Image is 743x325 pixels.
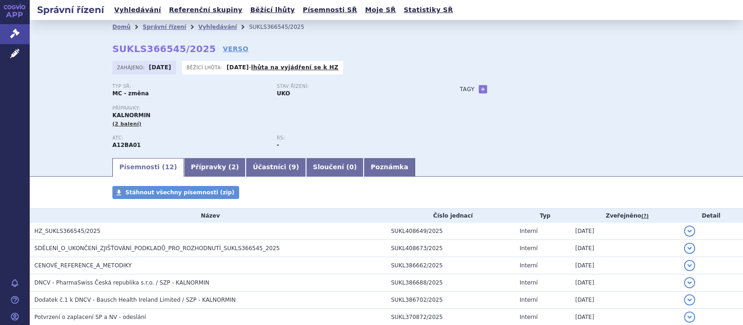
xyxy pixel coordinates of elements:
[111,4,164,16] a: Vyhledávání
[277,142,279,148] strong: -
[515,209,571,223] th: Typ
[187,64,224,71] span: Běžící lhůta:
[306,158,364,177] a: Sloučení (0)
[571,257,679,274] td: [DATE]
[34,314,146,320] span: Potvrzení o zaplacení SP a NV - odeslání
[460,84,475,95] h3: Tagy
[30,209,386,223] th: Název
[349,163,354,171] span: 0
[112,84,267,89] p: Typ SŘ:
[401,4,456,16] a: Statistiky SŘ
[112,43,216,54] strong: SUKLS366545/2025
[149,64,171,71] strong: [DATE]
[520,297,538,303] span: Interní
[249,20,316,34] li: SUKLS366545/2025
[112,121,142,127] span: (2 balení)
[362,4,398,16] a: Moje SŘ
[684,277,695,288] button: detail
[117,64,146,71] span: Zahájeno:
[571,223,679,240] td: [DATE]
[277,90,290,97] strong: UKO
[227,64,339,71] p: -
[386,223,515,240] td: SUKL408649/2025
[112,142,141,148] strong: CHLORID DRASELNÝ
[223,44,248,53] a: VERSO
[143,24,186,30] a: Správní řízení
[679,209,743,223] th: Detail
[34,245,280,252] span: SDĚLENÍ_O_UKONČENÍ_ZJIŠŤOVÁNÍ_PODKLADŮ_PRO_ROZHODNUTÍ_SUKLS366545_2025
[364,158,415,177] a: Poznámka
[125,189,235,196] span: Stáhnout všechny písemnosti (zip)
[277,135,432,141] p: RS:
[684,243,695,254] button: detail
[34,228,100,234] span: HZ_SUKLS366545/2025
[34,279,209,286] span: DNCV - PharmaSwiss Česká republika s.r.o. / SZP - KALNORMIN
[386,240,515,257] td: SUKL408673/2025
[641,213,649,219] abbr: (?)
[684,226,695,237] button: detail
[30,3,111,16] h2: Správní řízení
[166,4,245,16] a: Referenční skupiny
[231,163,236,171] span: 2
[520,245,538,252] span: Interní
[112,24,130,30] a: Domů
[520,314,538,320] span: Interní
[198,24,237,30] a: Vyhledávání
[571,292,679,309] td: [DATE]
[684,260,695,271] button: detail
[386,257,515,274] td: SUKL386662/2025
[112,135,267,141] p: ATC:
[34,262,132,269] span: CENOVÉ_REFERENCE_A_METODIKY
[571,209,679,223] th: Zveřejněno
[571,274,679,292] td: [DATE]
[184,158,246,177] a: Přípravky (2)
[386,209,515,223] th: Číslo jednací
[684,294,695,305] button: detail
[112,90,149,97] strong: MC - změna
[571,240,679,257] td: [DATE]
[277,84,432,89] p: Stav řízení:
[520,262,538,269] span: Interní
[251,64,339,71] a: lhůta na vyjádření se k HZ
[520,279,538,286] span: Interní
[520,228,538,234] span: Interní
[112,186,239,199] a: Stáhnout všechny písemnosti (zip)
[246,158,306,177] a: Účastníci (9)
[300,4,360,16] a: Písemnosti SŘ
[112,106,441,111] p: Přípravky:
[684,312,695,323] button: detail
[248,4,298,16] a: Běžící lhůty
[386,274,515,292] td: SUKL386688/2025
[292,163,296,171] span: 9
[479,85,487,93] a: +
[112,158,184,177] a: Písemnosti (12)
[386,292,515,309] td: SUKL386702/2025
[34,297,235,303] span: Dodatek č.1 k DNCV - Bausch Health Ireland Limited / SZP - KALNORMIN
[165,163,174,171] span: 12
[227,64,249,71] strong: [DATE]
[112,112,150,119] span: KALNORMIN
